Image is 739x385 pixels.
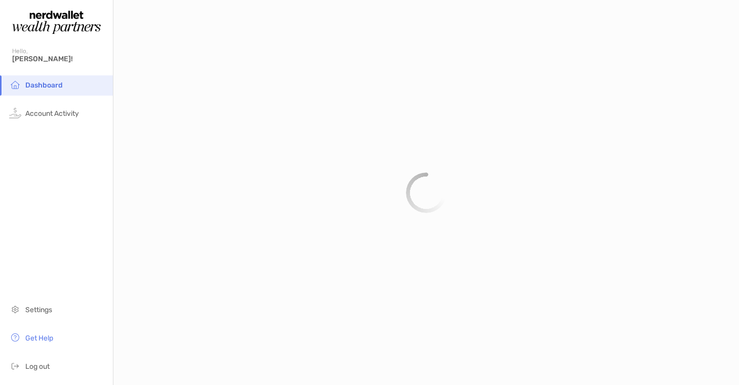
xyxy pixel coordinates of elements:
span: Dashboard [25,81,63,90]
span: Account Activity [25,109,79,118]
img: activity icon [9,107,21,119]
img: Zoe Logo [12,4,101,40]
span: [PERSON_NAME]! [12,55,107,63]
img: logout icon [9,360,21,372]
img: get-help icon [9,331,21,344]
span: Settings [25,306,52,314]
img: household icon [9,78,21,91]
span: Get Help [25,334,53,343]
span: Log out [25,362,50,371]
img: settings icon [9,303,21,315]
